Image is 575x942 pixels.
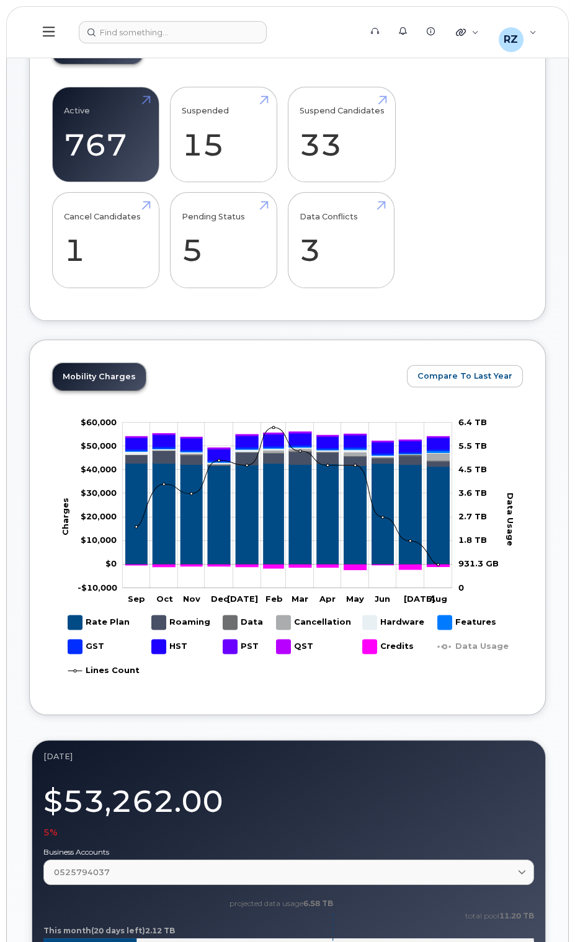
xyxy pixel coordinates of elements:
[64,94,148,175] a: Active 767
[156,593,173,603] tspan: Oct
[128,593,145,603] tspan: Sep
[458,535,487,545] tspan: 1.8 TB
[68,610,129,635] g: Rate Plan
[68,659,139,683] g: Lines Count
[300,200,383,281] a: Data Conflicts 3
[81,440,117,450] g: $0
[53,363,146,390] a: Mobility Charges
[125,463,449,564] g: Rate Plan
[437,610,496,635] g: Features
[265,593,283,603] tspan: Feb
[292,593,308,603] tspan: Mar
[91,926,145,935] tspan: (20 days left)
[43,777,534,839] div: $53,262.00
[230,899,333,908] text: projected data usage
[458,416,487,426] tspan: 6.4 TB
[81,464,117,473] g: $0
[81,535,117,545] g: $0
[78,582,117,592] g: $0
[125,448,449,464] g: Cancellation
[504,32,518,47] span: RZ
[319,593,336,603] tspan: Apr
[362,635,413,659] g: Credits
[182,200,265,281] a: Pending Status 5
[81,535,117,545] tspan: $10,000
[223,610,264,635] g: Data
[68,635,105,659] g: GST
[417,370,512,382] span: Compare To Last Year
[81,487,117,497] g: $0
[458,440,487,450] tspan: 5.5 TB
[43,860,534,885] a: 0525794037
[465,911,534,920] text: total pool
[68,610,508,683] g: Legend
[303,899,333,908] tspan: 6.58 TB
[346,593,364,603] tspan: May
[125,451,449,466] g: Roaming
[81,416,117,426] g: $0
[447,20,488,45] div: Quicklinks
[43,926,91,935] tspan: This month
[151,610,210,635] g: Roaming
[210,593,228,603] tspan: Dec
[458,511,487,521] tspan: 2.7 TB
[145,926,175,935] tspan: 2.12 TB
[276,610,350,635] g: Cancellation
[81,511,117,521] g: $0
[43,848,534,856] label: Business Accounts
[437,635,508,659] g: Data Usage
[404,593,435,603] tspan: [DATE]
[182,94,265,175] a: Suspended 15
[78,582,117,592] tspan: -$10,000
[490,20,545,45] div: Ricardo Zuniga
[105,558,117,568] tspan: $0
[276,635,314,659] g: QST
[223,635,260,659] g: PST
[125,433,449,460] g: HST
[60,497,70,535] tspan: Charges
[79,21,267,43] input: Find something...
[362,610,425,635] g: Hardware
[429,593,447,603] tspan: Aug
[81,464,117,473] tspan: $40,000
[226,593,257,603] tspan: [DATE]
[81,511,117,521] tspan: $20,000
[375,593,390,603] tspan: Jun
[505,493,515,546] tspan: Data Usage
[43,826,58,839] span: 5%
[458,558,499,568] tspan: 931.3 GB
[151,635,189,659] g: HST
[458,464,487,473] tspan: 4.5 TB
[407,365,523,387] button: Compare To Last Year
[499,911,534,920] tspan: 11.20 TB
[64,200,148,281] a: Cancel Candidates 1
[81,440,117,450] tspan: $50,000
[81,416,117,426] tspan: $60,000
[458,487,487,497] tspan: 3.6 TB
[458,582,464,592] tspan: 0
[300,94,385,175] a: Suspend Candidates 33
[54,866,110,878] span: 0525794037
[182,593,200,603] tspan: Nov
[43,752,534,762] div: August 2025
[81,487,117,497] tspan: $30,000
